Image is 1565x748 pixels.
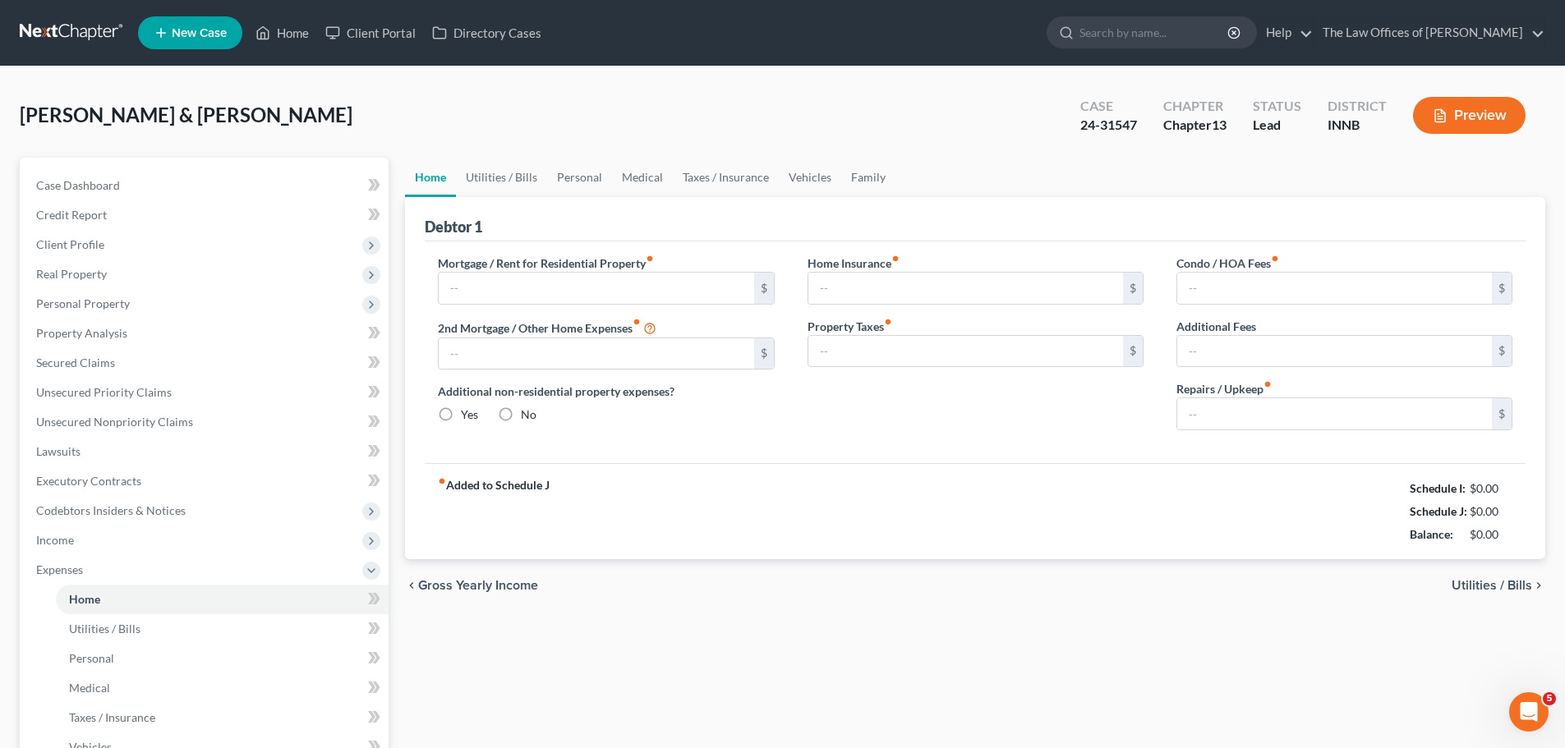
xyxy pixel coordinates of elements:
a: Personal [547,158,612,197]
input: -- [439,273,753,304]
span: Expenses [36,562,83,576]
div: 24-31547 [1080,116,1137,135]
a: Vehicles [779,158,841,197]
span: Credit Report [36,208,107,222]
div: $0.00 [1470,526,1513,543]
div: Case [1080,97,1137,116]
a: Home [56,585,389,614]
div: $ [1123,273,1143,304]
iframe: Intercom live chat [1509,692,1549,732]
i: fiber_manual_record [438,477,446,485]
input: -- [808,273,1123,304]
span: Lawsuits [36,444,81,458]
span: Gross Yearly Income [418,579,538,592]
div: Status [1253,97,1301,116]
label: Yes [461,406,478,423]
a: Taxes / Insurance [673,158,779,197]
div: District [1328,97,1387,116]
span: Home [69,592,100,606]
div: $0.00 [1470,480,1513,497]
input: Search by name... [1079,17,1230,48]
div: Chapter [1163,97,1227,116]
span: New Case [172,27,227,39]
button: Utilities / Bills chevron_right [1452,579,1545,592]
a: Unsecured Priority Claims [23,378,389,407]
label: Home Insurance [808,255,900,272]
input: -- [439,338,753,369]
strong: Schedule J: [1410,504,1467,518]
span: Personal Property [36,296,130,310]
strong: Added to Schedule J [438,477,550,546]
span: Property Analysis [36,326,127,340]
label: Additional Fees [1176,318,1256,335]
input: -- [808,336,1123,367]
a: Unsecured Nonpriority Claims [23,407,389,437]
i: chevron_right [1532,579,1545,592]
a: Directory Cases [424,18,550,48]
span: 5 [1543,692,1556,705]
span: Unsecured Priority Claims [36,385,172,399]
a: Secured Claims [23,348,389,378]
span: Personal [69,651,114,665]
span: 13 [1212,117,1227,132]
button: Preview [1413,97,1526,134]
label: Mortgage / Rent for Residential Property [438,255,654,272]
a: Utilities / Bills [456,158,547,197]
i: fiber_manual_record [646,255,654,263]
span: Unsecured Nonpriority Claims [36,415,193,429]
div: Chapter [1163,116,1227,135]
div: $ [1492,336,1512,367]
label: Condo / HOA Fees [1176,255,1279,272]
span: Utilities / Bills [69,622,140,636]
button: chevron_left Gross Yearly Income [405,579,538,592]
a: Personal [56,644,389,673]
span: Utilities / Bills [1452,579,1532,592]
div: $ [754,338,774,369]
div: $ [754,273,774,304]
input: -- [1177,273,1492,304]
a: Lawsuits [23,437,389,466]
a: Executory Contracts [23,466,389,496]
span: Real Property [36,267,107,281]
div: $ [1492,398,1512,429]
a: Help [1258,18,1313,48]
strong: Schedule I: [1410,481,1466,495]
a: Case Dashboard [23,171,389,200]
label: Property Taxes [808,318,892,335]
span: Codebtors Insiders & Notices [36,503,186,517]
i: fiber_manual_record [1271,255,1279,263]
a: Medical [56,673,389,703]
span: Case Dashboard [36,178,120,192]
div: $0.00 [1470,503,1513,520]
label: Additional non-residential property expenses? [438,383,774,400]
label: 2nd Mortgage / Other Home Expenses [438,318,656,337]
a: Family [841,158,895,197]
input: -- [1177,336,1492,367]
i: fiber_manual_record [884,318,892,326]
div: INNB [1328,116,1387,135]
a: Medical [612,158,673,197]
a: The Law Offices of [PERSON_NAME] [1314,18,1544,48]
label: Repairs / Upkeep [1176,380,1272,397]
i: fiber_manual_record [633,318,641,326]
span: Income [36,533,74,547]
div: Lead [1253,116,1301,135]
a: Home [405,158,456,197]
a: Property Analysis [23,319,389,348]
a: Home [247,18,317,48]
i: chevron_left [405,579,418,592]
strong: Balance: [1410,527,1453,541]
div: $ [1492,273,1512,304]
a: Client Portal [317,18,424,48]
span: Secured Claims [36,356,115,369]
span: Client Profile [36,237,104,251]
div: $ [1123,336,1143,367]
i: fiber_manual_record [891,255,900,263]
span: [PERSON_NAME] & [PERSON_NAME] [20,103,352,126]
span: Executory Contracts [36,474,141,488]
input: -- [1177,398,1492,429]
span: Taxes / Insurance [69,710,155,724]
label: No [521,406,536,423]
span: Medical [69,681,110,695]
a: Taxes / Insurance [56,703,389,732]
